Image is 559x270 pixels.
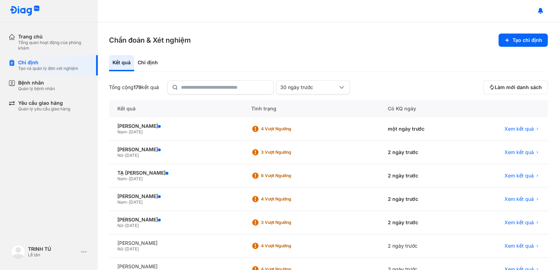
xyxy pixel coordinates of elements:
div: 4 Vượt ngưỡng [261,243,317,249]
span: 179 [133,84,141,90]
h3: Chẩn đoán & Xét nghiệm [109,35,191,45]
div: Chỉ định [18,59,78,66]
div: Quản lý bệnh nhân [18,86,55,92]
div: 2 ngày trước [379,141,465,164]
span: - [127,176,129,181]
div: 4 Vượt ngưỡng [261,196,317,202]
img: logo [11,245,25,259]
span: Nữ [117,153,123,158]
span: Làm mới danh sách [495,84,542,90]
div: 3 Vượt ngưỡng [261,149,317,155]
div: TRINH TÚ [28,246,78,252]
span: Xem kết quả [504,149,534,155]
span: [DATE] [129,199,143,205]
div: [PERSON_NAME] [117,193,234,199]
div: Quản lý yêu cầu giao hàng [18,106,70,112]
span: [DATE] [125,153,139,158]
div: [PERSON_NAME] [117,146,234,153]
span: - [127,129,129,134]
div: Kết quả [109,55,134,71]
div: 4 Vượt ngưỡng [261,126,317,132]
div: 3 Vượt ngưỡng [261,220,317,225]
div: Có KQ ngày [379,100,465,117]
div: Trang chủ [18,34,89,40]
div: 2 ngày trước [379,164,465,188]
span: Nữ [117,246,123,251]
span: Nam [117,176,127,181]
div: Bệnh nhân [18,80,55,86]
div: Tổng quan hoạt động của phòng khám [18,40,89,51]
span: Xem kết quả [504,243,534,249]
div: 2 ngày trước [379,188,465,211]
div: một ngày trước [379,117,465,141]
div: 2 ngày trước [379,211,465,234]
div: 6 Vượt ngưỡng [261,173,317,178]
button: Tạo chỉ định [499,34,548,47]
span: - [123,153,125,158]
span: Xem kết quả [504,173,534,179]
div: 2 ngày trước [379,234,465,258]
span: Xem kết quả [504,196,534,202]
span: Nam [117,199,127,205]
img: logo [10,6,40,16]
div: TẠ [PERSON_NAME] [117,170,234,176]
div: [PERSON_NAME] [117,217,234,223]
span: [DATE] [125,223,139,228]
span: - [123,246,125,251]
div: Tổng cộng kết quả [109,84,159,90]
div: Lễ tân [28,252,78,258]
div: [PERSON_NAME] [117,263,234,270]
button: Làm mới danh sách [483,80,548,94]
div: Chỉ định [134,55,161,71]
div: [PERSON_NAME] [117,123,234,129]
span: - [123,223,125,228]
span: [DATE] [129,176,143,181]
div: [PERSON_NAME] [117,240,234,246]
div: Tình trạng [243,100,379,117]
div: 30 ngày trước [280,84,337,90]
span: Xem kết quả [504,126,534,132]
span: Xem kết quả [504,219,534,226]
div: Tạo và quản lý đơn xét nghiệm [18,66,78,71]
div: Kết quả [109,100,243,117]
span: [DATE] [129,129,143,134]
div: Yêu cầu giao hàng [18,100,70,106]
span: Nữ [117,223,123,228]
span: - [127,199,129,205]
span: Nam [117,129,127,134]
span: [DATE] [125,246,139,251]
